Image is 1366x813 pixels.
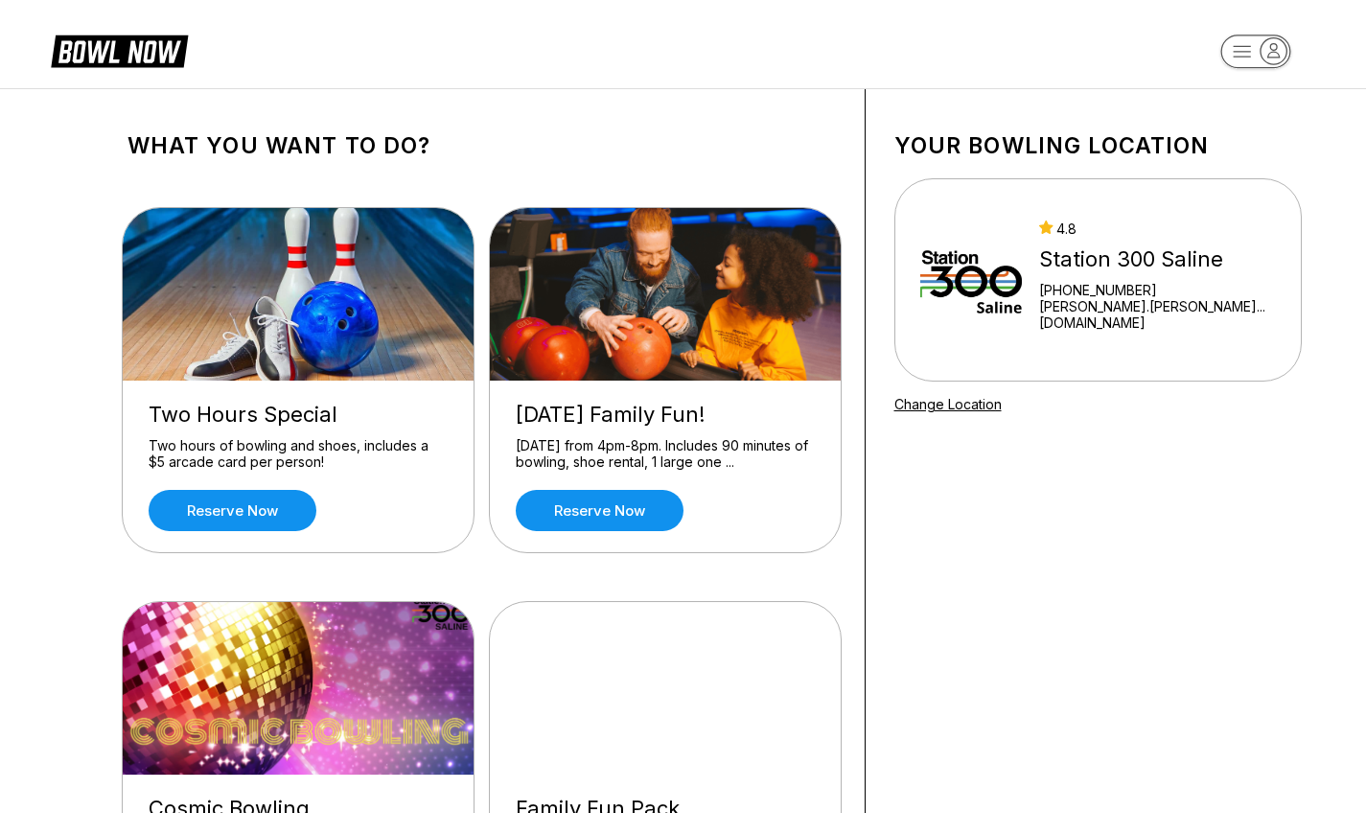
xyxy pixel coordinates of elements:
a: Reserve now [516,490,683,531]
img: Cosmic Bowling [123,602,475,775]
a: Change Location [894,396,1002,412]
h1: Your bowling location [894,132,1302,159]
img: Station 300 Saline [920,208,1023,352]
div: Two hours of bowling and shoes, includes a $5 arcade card per person! [149,437,448,471]
a: [PERSON_NAME].[PERSON_NAME]...[DOMAIN_NAME] [1039,298,1275,331]
h1: What you want to do? [127,132,836,159]
div: [DATE] from 4pm-8pm. Includes 90 minutes of bowling, shoe rental, 1 large one ... [516,437,815,471]
div: Two Hours Special [149,402,448,428]
div: 4.8 [1039,221,1275,237]
img: Friday Family Fun! [490,208,843,381]
div: Station 300 Saline [1039,246,1275,272]
img: Family Fun Pack [490,602,843,775]
div: [PHONE_NUMBER] [1039,282,1275,298]
div: [DATE] Family Fun! [516,402,815,428]
img: Two Hours Special [123,208,475,381]
a: Reserve now [149,490,316,531]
